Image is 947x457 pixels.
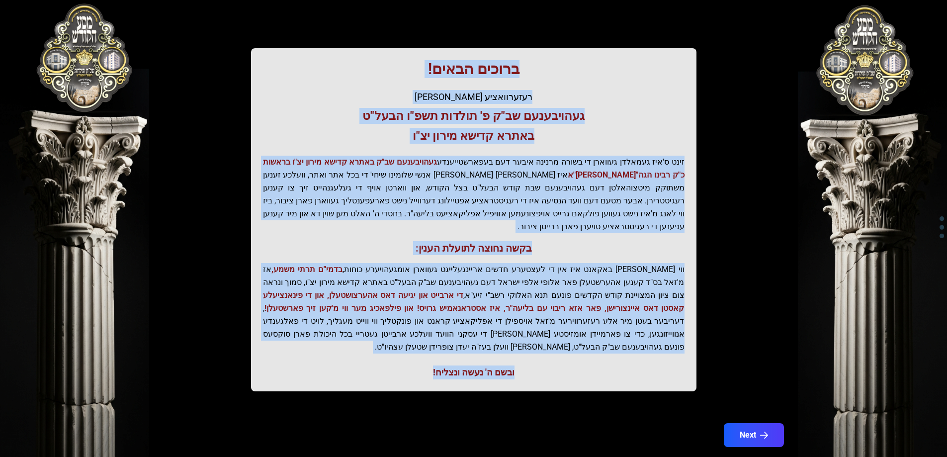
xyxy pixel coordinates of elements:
[263,263,685,354] p: ווי [PERSON_NAME] באקאנט איז אין די לעצטערע חדשים אריינגעלייגט געווארן אומגעהויערע כוחות, אז מ'זא...
[263,241,685,255] h3: בקשה נחוצה לתועלת הענין:
[263,108,685,124] h3: געהויבענעם שב"ק פ' תולדות תשפ"ו הבעל"ט
[263,366,685,379] div: ובשם ה' נעשה ונצליח!
[263,60,685,78] h1: ברוכים הבאים!
[263,90,685,104] div: רעזערוואציע [PERSON_NAME]
[263,128,685,144] h3: באתרא קדישא מירון יצ"ו
[263,290,685,313] span: די ארבייט און יגיעה דאס אהערצושטעלן, און די פינאנציעלע קאסטן דאס איינצורישן, פאר אזא ריבוי עם בלי...
[271,265,343,274] span: בדמי"ם תרתי משמע,
[263,157,685,180] span: געהויבענעם שב"ק באתרא קדישא מירון יצ"ו בראשות כ"ק רבינו הגה"[PERSON_NAME]"א
[724,423,784,447] button: Next
[263,156,685,233] p: זינט ס'איז געמאלדן געווארן די בשורה מרנינה איבער דעם בעפארשטייענדע איז [PERSON_NAME] [PERSON_NAME...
